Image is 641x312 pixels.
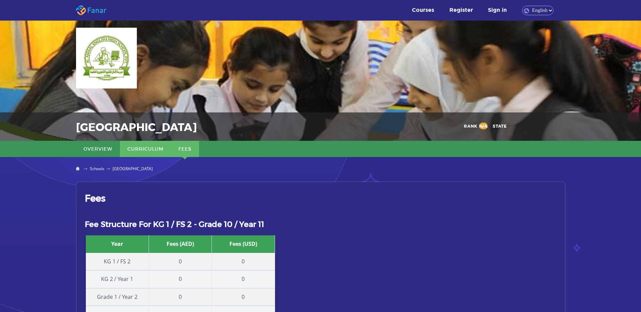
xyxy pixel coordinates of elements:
[120,141,171,157] a: Curriculum
[493,120,507,132] span: State
[76,141,120,157] a: Overview
[464,124,478,128] span: Rank
[171,141,199,157] a: Fees
[85,218,557,230] h3: Fee Structure for KG 1 / FS 2 - Grade 10 / Year 11
[212,253,275,271] td: 0
[86,270,149,288] td: KG 2 / Year 1
[149,253,212,271] td: 0
[113,166,153,172] span: [GEOGRAPHIC_DATA]
[479,123,488,129] div: N/A
[481,5,514,13] a: Sign in
[149,270,212,288] td: 0
[76,166,82,172] a: Home
[149,288,212,306] td: 0
[76,121,433,133] h1: [GEOGRAPHIC_DATA]
[86,235,149,253] th: Year
[524,8,529,14] img: language.png
[149,235,212,253] th: Fees (AED)
[443,5,480,13] a: Register
[90,166,104,172] a: Schools
[212,288,275,306] td: 0
[212,270,275,288] td: 0
[86,253,149,271] td: KG 1 / FS 2
[405,5,441,13] a: Courses
[85,190,105,206] h2: Fees
[86,288,149,306] td: Grade 1 / Year 2
[212,235,275,253] th: Fees (USD)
